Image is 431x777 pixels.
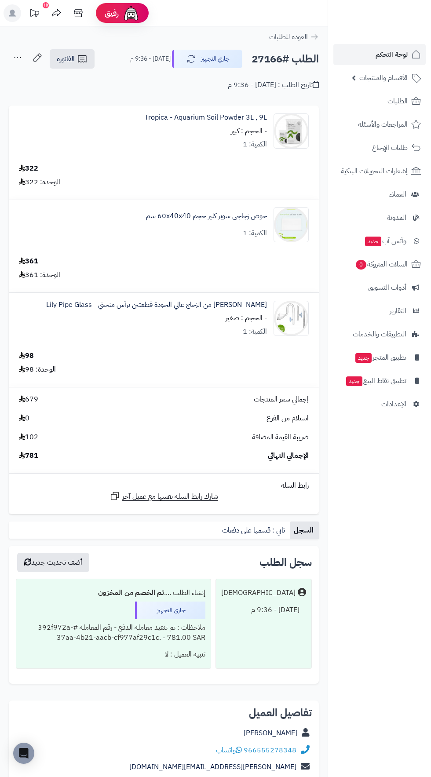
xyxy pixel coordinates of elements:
img: 1748725726-81hHTZqNqFL._AC_SL1500_-90x90.jpg [274,301,308,336]
span: التقارير [390,305,406,317]
span: المدونة [387,212,406,224]
div: 98 [19,351,34,361]
a: لوحة التحكم [333,44,426,65]
a: 966555278348 [244,745,296,755]
h2: الطلب #27166 [252,50,319,68]
a: [PERSON_NAME][EMAIL_ADDRESS][DOMAIN_NAME] [129,762,296,772]
span: ضريبة القيمة المضافة [252,432,309,442]
div: الوحدة: 98 [19,365,56,375]
a: تابي : قسمها على دفعات [219,522,290,539]
span: جديد [346,376,362,386]
a: الإعدادات [333,394,426,415]
div: [DATE] - 9:36 م [221,602,306,619]
span: تطبيق المتجر [354,351,406,364]
span: السلات المتروكة [355,258,408,270]
a: العودة للطلبات [269,32,319,42]
a: تطبيق نقاط البيعجديد [333,370,426,391]
div: الوحدة: 361 [19,270,60,280]
span: 679 [19,394,38,405]
div: 322 [19,164,38,174]
a: تطبيق المتجرجديد [333,347,426,368]
span: الفاتورة [57,54,75,64]
span: جديد [365,237,381,246]
span: التطبيقات والخدمات [353,328,406,340]
img: 1638563708-60X40X40CM-90x90.jpg [274,207,308,242]
span: الإعدادات [381,398,406,410]
span: إشعارات التحويلات البنكية [341,165,408,177]
a: تحديثات المنصة [23,4,45,24]
span: تطبيق نقاط البيع [345,375,406,387]
img: logo-2.png [371,7,423,25]
button: جاري التجهيز [172,50,242,68]
a: السلات المتروكة0 [333,254,426,275]
a: السجل [290,522,319,539]
a: حوض زجاجي سوبر كلير حجم 60x40x40 سم [146,211,267,221]
a: إشعارات التحويلات البنكية [333,161,426,182]
div: تنبيه العميل : لا [22,646,205,663]
a: Tropica - Aquarium Soil Powder 3L , 9L [145,113,267,123]
button: أضف تحديث جديد [17,553,89,572]
span: 0 [19,413,29,423]
span: وآتس آب [364,235,406,247]
span: استلام من الفرع [267,413,309,423]
span: جديد [355,353,372,363]
span: المراجعات والأسئلة [358,118,408,131]
div: الكمية: 1 [243,139,267,150]
span: إجمالي سعر المنتجات [254,394,309,405]
a: العملاء [333,184,426,205]
small: - الحجم : كبير [231,126,267,136]
div: تاريخ الطلب : [DATE] - 9:36 م [228,80,319,90]
span: 0 [356,260,367,270]
h3: سجل الطلب [259,557,312,568]
b: تم الخصم من المخزون [98,587,164,598]
span: العملاء [389,188,406,201]
span: طلبات الإرجاع [372,142,408,154]
span: أدوات التسويق [368,281,406,294]
span: رفيق [105,8,119,18]
small: [DATE] - 9:36 م [130,55,171,63]
a: [PERSON_NAME] من الزجاج عالي الجودة قطعتين برأس منحني - Lily Pipe Glass [46,300,267,310]
div: إنشاء الطلب .... [22,584,205,602]
img: 1689125999-1%20(1)-90x90.jpeg [274,113,308,149]
div: ملاحظات : تم تنفيذ معاملة الدفع - رقم المعاملة #392f972a-37aa-4b21-aacb-cf977af29c1c. - 781.00 SAR [22,619,205,646]
span: الأقسام والمنتجات [359,72,408,84]
a: واتساب [216,745,242,755]
span: الطلبات [387,95,408,107]
a: شارك رابط السلة نفسها مع عميل آخر [110,491,218,502]
span: لوحة التحكم [376,48,408,61]
a: الفاتورة [50,49,95,69]
div: الكمية: 1 [243,327,267,337]
div: 10 [43,2,49,8]
div: 361 [19,256,38,266]
div: Open Intercom Messenger [13,743,34,764]
div: رابط السلة [12,481,315,491]
div: [DEMOGRAPHIC_DATA] [221,588,296,598]
small: - الحجم : صغير [226,313,267,323]
a: التطبيقات والخدمات [333,324,426,345]
a: أدوات التسويق [333,277,426,298]
span: شارك رابط السلة نفسها مع عميل آخر [122,492,218,502]
span: 102 [19,432,38,442]
a: التقارير [333,300,426,321]
h2: تفاصيل العميل [16,708,312,718]
a: وآتس آبجديد [333,230,426,252]
span: 781 [19,451,38,461]
a: الطلبات [333,91,426,112]
span: العودة للطلبات [269,32,308,42]
div: الوحدة: 322 [19,177,60,187]
a: طلبات الإرجاع [333,137,426,158]
img: ai-face.png [122,4,140,22]
a: المدونة [333,207,426,228]
div: الكمية: 1 [243,228,267,238]
span: الإجمالي النهائي [268,451,309,461]
a: [PERSON_NAME] [244,728,297,738]
a: المراجعات والأسئلة [333,114,426,135]
div: جاري التجهيز [135,602,205,619]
